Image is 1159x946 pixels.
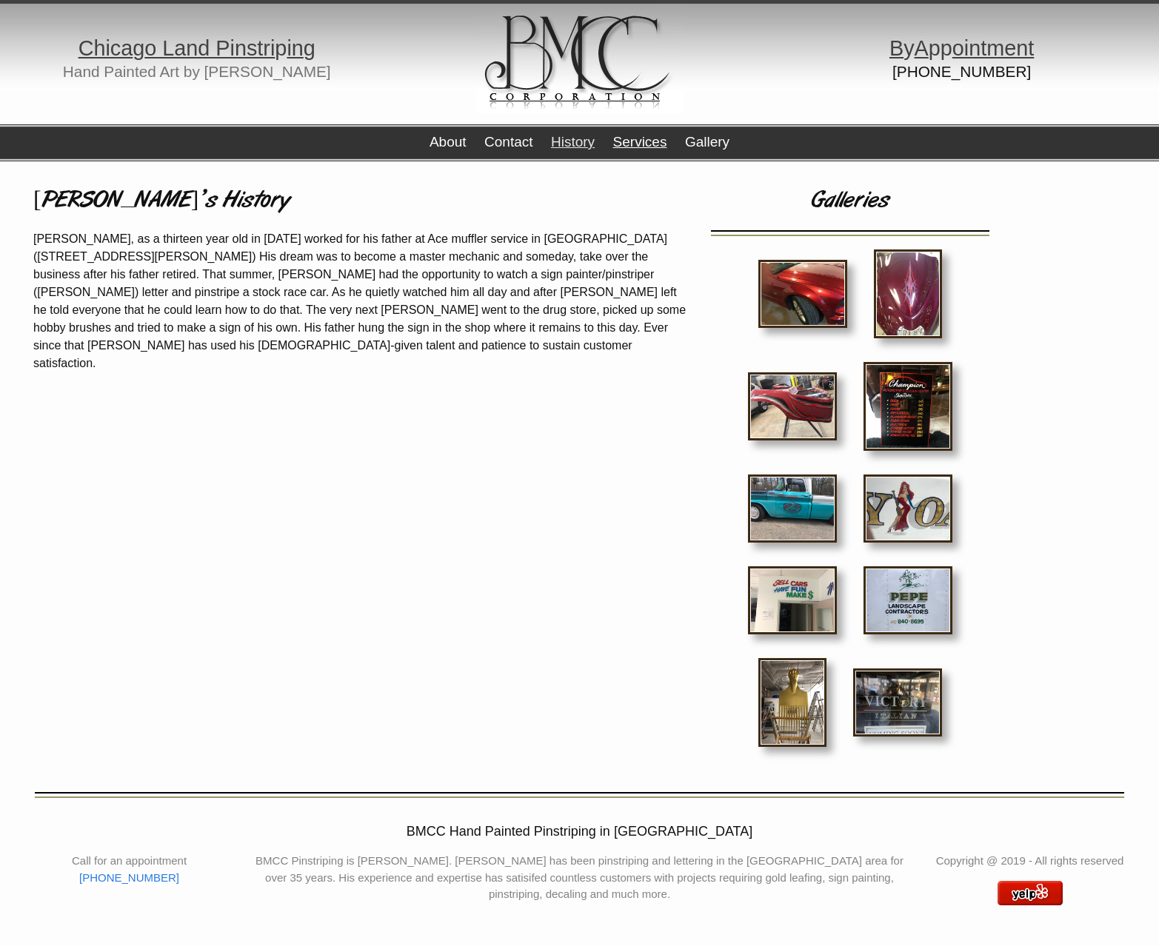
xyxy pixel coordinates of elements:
img: IMG_3465.jpg [748,474,837,543]
span: A [915,36,929,60]
img: IMG_2357.jpg [853,668,942,737]
h1: g p g [11,41,382,56]
img: IMG_4294.jpg [864,362,952,451]
img: IMG_2550.jpg [864,474,952,543]
a: History [551,134,595,150]
a: Gallery [685,134,729,150]
img: IMG_1071.jpg [758,658,826,747]
img: IMG_3795.jpg [748,566,837,634]
img: 29383.JPG [874,249,942,338]
span: B [889,36,904,60]
h1: [PERSON_NAME]’s History [33,184,691,219]
img: IMG_1688.JPG [758,260,847,328]
p: BMCC Pinstriping is [PERSON_NAME]. [PERSON_NAME] has been pinstriping and lettering in the [GEOGR... [247,853,912,903]
span: ointment [952,36,1034,60]
span: in [287,36,303,60]
span: Chica [79,36,133,60]
a: [PHONE_NUMBER] [892,63,1031,80]
h1: y pp [776,41,1147,56]
img: IMG_2632.jpg [748,372,837,440]
h2: Hand Painted Art by [PERSON_NAME] [11,67,382,78]
a: About [430,134,467,150]
a: Contact [484,134,532,150]
a: Services [613,134,667,150]
p: [PERSON_NAME], as a thirteen year old in [DATE] worked for his father at Ace muffler service in [... [33,230,691,372]
img: logo.gif [476,4,683,113]
li: Call for an appointment [22,853,236,870]
p: Copyright @ 2019 - All rights reserved [923,853,1137,870]
h2: BMCC Hand Painted Pinstriping in [GEOGRAPHIC_DATA] [22,822,1137,842]
img: BMCC Hand Painted Pinstriping [998,881,1063,905]
span: o Land Pinstri [144,36,275,60]
img: IMG_2395.jpg [864,566,952,634]
h1: Galleries [702,184,998,219]
a: [PHONE_NUMBER] [79,871,179,884]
